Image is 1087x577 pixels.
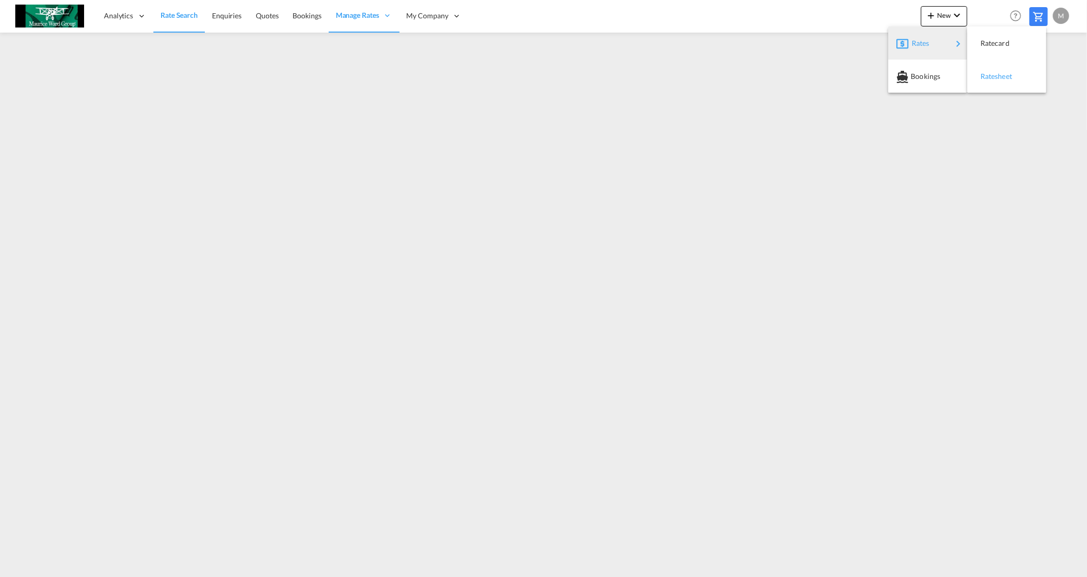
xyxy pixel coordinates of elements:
md-icon: icon-chevron-right [952,38,965,50]
span: Ratecard [980,33,992,53]
span: Bookings [911,66,922,87]
div: Ratesheet [975,64,1038,89]
span: Ratesheet [980,66,992,87]
button: Bookings [888,60,967,93]
div: Bookings [896,64,959,89]
span: Rates [912,33,924,53]
div: Ratecard [975,31,1038,56]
